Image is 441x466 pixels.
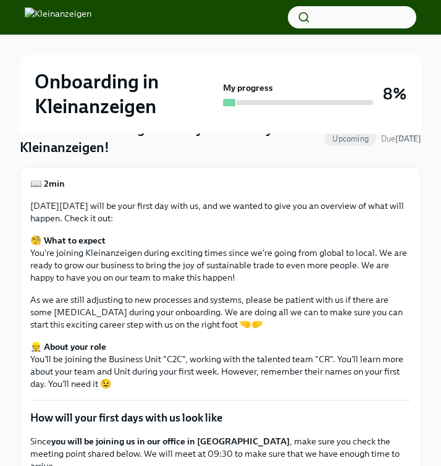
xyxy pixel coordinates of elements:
p: You're joining Kleinanzeigen during exciting times since we're going from global to local. We are... [30,234,411,284]
p: [DATE][DATE] will be your first day with us, and we wanted to give you an overview of what will h... [30,200,411,224]
span: September 27th, 2025 09:00 [381,133,421,145]
p: How will your first days with us look like [30,410,411,425]
p: As we are still adjusting to new processes and systems, please be patient with us if there are so... [30,294,411,331]
strong: 📖 2min [30,178,65,189]
strong: 🧐 What to expect [30,235,106,246]
img: Kleinanzeigen [25,7,91,27]
strong: [DATE] [395,134,421,143]
span: Due [381,134,421,143]
h4: Check the detailed agenda for your first day at Kleinanzeigen! [20,120,320,157]
strong: you will be joining us in our office in [GEOGRAPHIC_DATA] [51,436,290,447]
p: You'll be joining the Business Unit "C2C", working with the talented team "CR". You'll learn more... [30,341,411,390]
h3: 8% [383,83,406,105]
strong: 👷 About your role [30,341,106,352]
span: Upcoming [325,134,376,143]
strong: My progress [223,82,273,94]
h2: Onboarding in Kleinanzeigen [35,69,218,119]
